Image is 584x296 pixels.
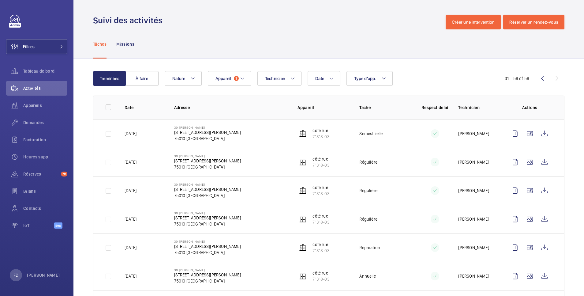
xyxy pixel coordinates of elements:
p: 30 [PERSON_NAME] [174,268,241,272]
p: Régulière [359,159,377,165]
p: côté rue [313,270,329,276]
p: Respect délai [421,104,448,111]
div: 31 – 58 of 58 [505,75,529,82]
p: [PERSON_NAME] [458,216,489,222]
p: 75010 [GEOGRAPHIC_DATA] [174,249,241,256]
p: Régulière [359,216,377,222]
span: Tableau de bord [23,68,67,74]
p: 30 [PERSON_NAME] [174,240,241,243]
span: Technicien [265,76,286,81]
button: Technicien [257,71,302,86]
img: elevator.svg [299,244,306,251]
p: [PERSON_NAME] [458,159,489,165]
span: IoT [23,222,54,229]
p: 75010 [GEOGRAPHIC_DATA] [174,278,241,284]
p: Régulière [359,188,377,194]
p: [DATE] [125,188,137,194]
p: Semestrielle [359,131,383,137]
p: 71318-03 [313,248,329,254]
button: Réserver un rendez-vous [503,15,564,29]
span: Bilans [23,188,67,194]
p: [STREET_ADDRESS][PERSON_NAME] [174,129,241,135]
p: [DATE] [125,159,137,165]
p: côté rue [313,241,329,248]
p: [PERSON_NAME] [458,273,489,279]
p: 75010 [GEOGRAPHIC_DATA] [174,164,241,170]
p: FD [13,272,18,278]
span: Facturation [23,137,67,143]
p: [PERSON_NAME] [458,131,489,137]
span: Demandes [23,120,67,126]
button: À faire [125,71,159,86]
img: elevator.svg [299,215,306,223]
span: Heures supp. [23,154,67,160]
p: 71318-03 [313,134,329,140]
button: Appareil1 [208,71,251,86]
p: 30 [PERSON_NAME] [174,211,241,215]
span: Appareil [215,76,231,81]
img: elevator.svg [299,272,306,280]
span: 78 [61,172,67,176]
p: [DATE] [125,245,137,251]
p: [PERSON_NAME] [458,245,489,251]
p: Annuelle [359,273,376,279]
p: côté rue [313,184,329,191]
p: [STREET_ADDRESS][PERSON_NAME] [174,186,241,192]
p: [PERSON_NAME] [458,188,489,194]
p: [STREET_ADDRESS][PERSON_NAME] [174,215,241,221]
p: 75010 [GEOGRAPHIC_DATA] [174,135,241,142]
span: Beta [54,222,62,229]
span: Contacts [23,205,67,211]
p: 75010 [GEOGRAPHIC_DATA] [174,192,241,199]
button: Créer une intervention [446,15,501,29]
span: Réserves [23,171,58,177]
p: 71318-03 [313,219,329,225]
p: côté rue [313,156,329,162]
p: côté rue [313,127,329,134]
p: Réparation [359,245,380,251]
p: [STREET_ADDRESS][PERSON_NAME] [174,158,241,164]
p: [STREET_ADDRESS][PERSON_NAME] [174,272,241,278]
span: Appareils [23,102,67,108]
p: 75010 [GEOGRAPHIC_DATA] [174,221,241,227]
p: [DATE] [125,216,137,222]
img: elevator.svg [299,187,306,194]
p: côté rue [313,213,329,219]
span: Type d'app. [354,76,376,81]
p: Adresse [174,104,288,111]
p: [PERSON_NAME] [27,272,60,278]
span: Filtres [23,44,35,50]
p: 30 [PERSON_NAME] [174,126,241,129]
img: elevator.svg [299,158,306,166]
span: Date [315,76,324,81]
p: [STREET_ADDRESS][PERSON_NAME] [174,243,241,249]
p: 30 [PERSON_NAME] [174,183,241,186]
p: Date [125,104,164,111]
button: Nature [165,71,202,86]
p: 71318-03 [313,276,329,282]
button: Terminées [93,71,126,86]
p: Technicien [458,104,498,111]
span: Activités [23,85,67,91]
p: 30 [PERSON_NAME] [174,154,241,158]
p: [DATE] [125,273,137,279]
p: Appareil [298,104,350,111]
button: Type d'app. [346,71,393,86]
img: elevator.svg [299,130,306,137]
span: Nature [172,76,185,81]
p: 71318-03 [313,191,329,197]
button: Filtres [6,39,67,54]
p: Missions [116,41,134,47]
p: [DATE] [125,131,137,137]
button: Date [308,71,340,86]
p: Actions [508,104,552,111]
p: Tâches [93,41,107,47]
p: Tâche [359,104,411,111]
span: 1 [234,76,239,81]
h1: Suivi des activités [93,15,166,26]
p: 71318-03 [313,162,329,168]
